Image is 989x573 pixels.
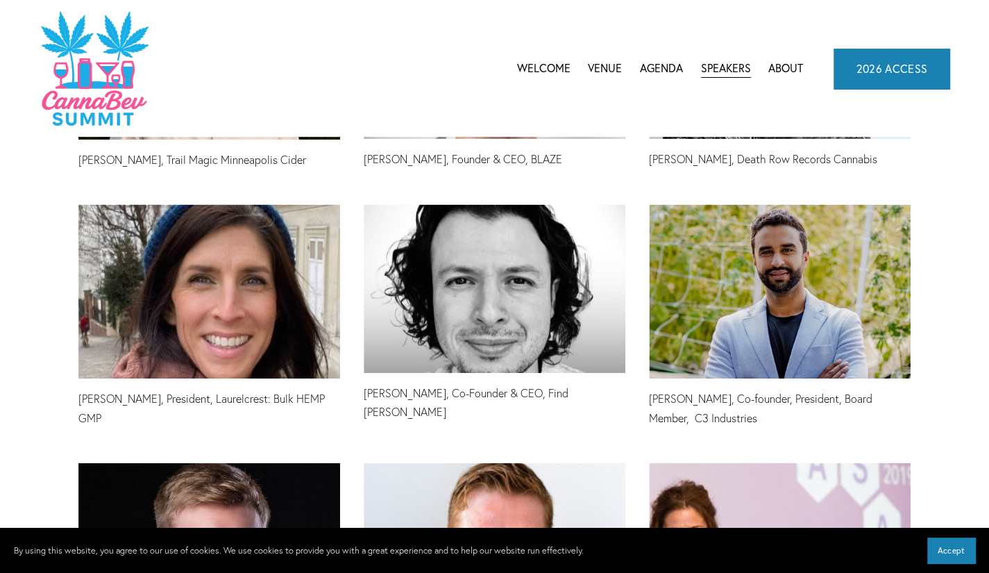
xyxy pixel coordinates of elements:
[78,390,340,427] p: [PERSON_NAME], President, Laurelcrest: Bulk HEMP GMP
[834,49,949,89] a: 2026 ACCESS
[649,150,911,169] p: [PERSON_NAME], Death Row Records Cannabis
[588,58,622,79] a: Venue
[640,59,683,78] span: Agenda
[364,384,625,422] p: [PERSON_NAME], Co-Founder & CEO, Find [PERSON_NAME]
[364,150,625,169] p: [PERSON_NAME], Founder & CEO, BLAZE
[640,58,683,79] a: folder dropdown
[40,10,149,127] img: CannaDataCon
[14,543,584,558] p: By using this website, you agree to our use of cookies. We use cookies to provide you with a grea...
[78,151,340,169] p: [PERSON_NAME], Trail Magic Minneapolis Cider
[938,545,965,556] span: Accept
[701,58,751,79] a: Speakers
[927,538,975,563] button: Accept
[649,390,911,427] p: [PERSON_NAME], Co-founder, President, Board Member, C3 Industries
[517,58,570,79] a: Welcome
[768,58,803,79] a: About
